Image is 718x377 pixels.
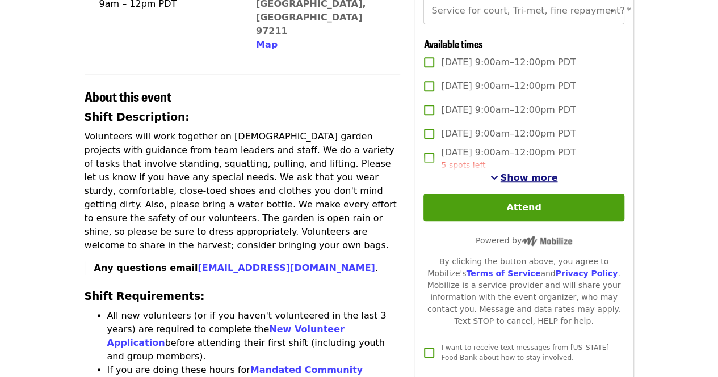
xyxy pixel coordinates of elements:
[441,79,576,93] span: [DATE] 9:00am–12:00pm PDT
[256,38,278,52] button: Map
[604,3,620,19] button: Open
[85,290,205,302] strong: Shift Requirements:
[522,236,572,246] img: Powered by Mobilize
[85,86,171,106] span: About this event
[441,146,576,171] span: [DATE] 9:00am–12:00pm PDT
[476,236,572,245] span: Powered by
[555,269,618,278] a: Privacy Policy
[441,127,576,141] span: [DATE] 9:00am–12:00pm PDT
[441,103,576,117] span: [DATE] 9:00am–12:00pm PDT
[490,171,558,185] button: See more timeslots
[85,111,190,123] strong: Shift Description:
[107,324,345,348] a: New Volunteer Application
[94,262,375,273] strong: Any questions email
[501,172,558,183] span: Show more
[85,130,401,252] p: Volunteers will work together on [DEMOGRAPHIC_DATA] garden projects with guidance from team leade...
[466,269,540,278] a: Terms of Service
[423,36,482,51] span: Available times
[423,256,624,327] div: By clicking the button above, you agree to Mobilize's and . Mobilize is a service provider and wi...
[441,56,576,69] span: [DATE] 9:00am–12:00pm PDT
[94,261,401,275] p: .
[423,194,624,221] button: Attend
[441,160,485,170] span: 5 spots left
[441,344,608,362] span: I want to receive text messages from [US_STATE] Food Bank about how to stay involved.
[107,309,401,363] li: All new volunteers (or if you haven't volunteered in the last 3 years) are required to complete t...
[198,262,375,273] a: [EMAIL_ADDRESS][DOMAIN_NAME]
[256,39,278,50] span: Map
